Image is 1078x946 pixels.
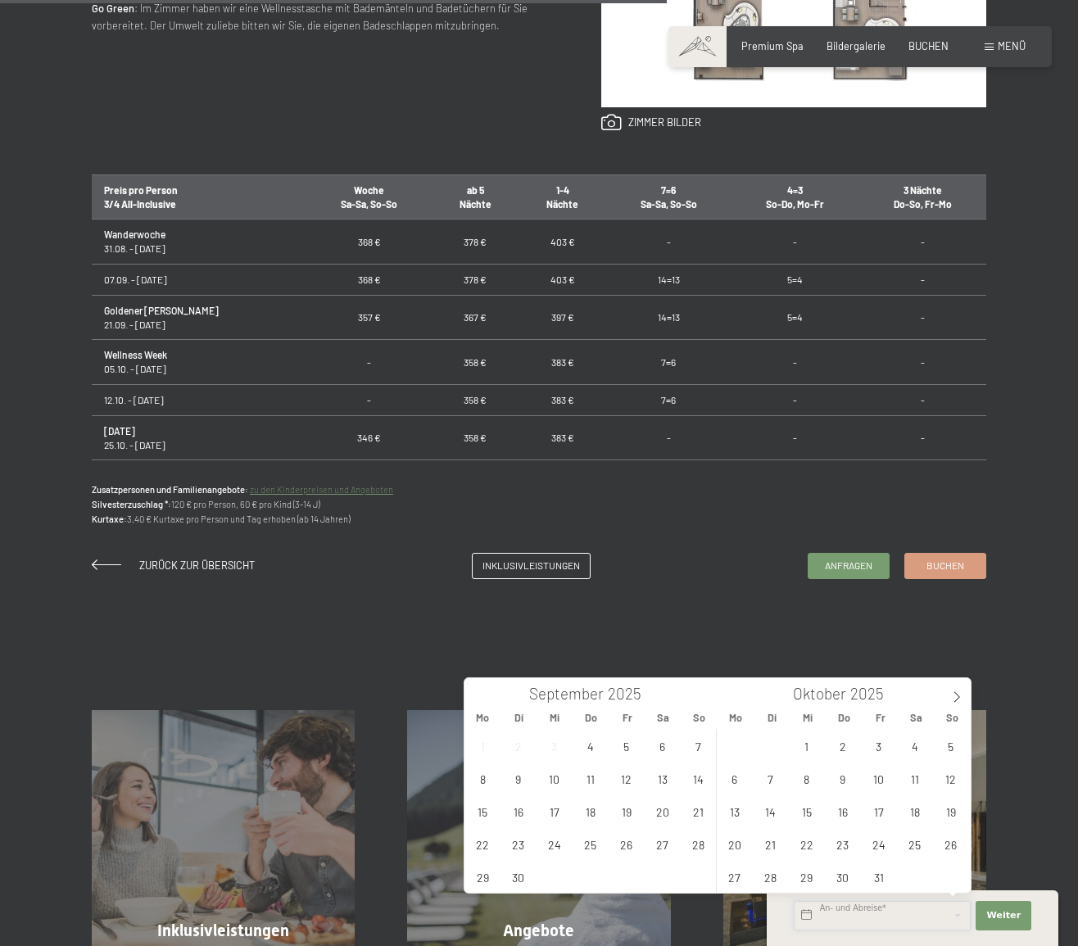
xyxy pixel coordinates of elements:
[858,340,986,385] td: -
[718,763,750,794] span: Oktober 6, 2025
[790,795,822,827] span: Oktober 15, 2025
[467,795,499,827] span: September 15, 2025
[858,174,986,220] th: 3 Nächte Do-So, Fr-Mo
[306,174,432,220] th: Woche Sa-Sa, So-So
[500,713,537,723] span: Di
[104,425,135,437] strong: [DATE]
[609,713,645,723] span: Fr
[92,415,306,460] td: 25.10. - [DATE]
[846,684,900,703] input: Year
[808,554,889,578] a: Anfragen
[502,730,534,762] span: September 2, 2025
[432,384,519,415] td: 358 €
[538,828,570,860] span: September 24, 2025
[104,349,167,360] strong: Wellness Week
[574,763,606,794] span: September 11, 2025
[306,340,432,385] td: -
[863,795,895,827] span: Oktober 17, 2025
[92,484,248,495] strong: Zusatzpersonen und Familienangebote:
[731,174,858,220] th: 4=3 So-Do, Mo-Fr
[529,686,604,702] span: September
[935,828,967,860] span: Oktober 26, 2025
[574,730,606,762] span: September 4, 2025
[827,763,858,794] span: Oktober 9, 2025
[519,460,605,505] td: 383 €
[432,460,519,505] td: 358 €
[827,828,858,860] span: Oktober 23, 2025
[538,763,570,794] span: September 10, 2025
[467,861,499,893] span: September 29, 2025
[467,730,499,762] span: September 1, 2025
[606,340,731,385] td: 7=6
[464,713,500,723] span: Mo
[92,295,306,340] td: 21.09. - [DATE]
[92,384,306,415] td: 12.10. - [DATE]
[432,220,519,265] td: 378 €
[519,295,605,340] td: 397 €
[537,713,573,723] span: Mi
[92,514,127,524] strong: Kurtaxe:
[92,174,306,220] th: Preis pro Person 3/4 All-Inclusive
[731,220,858,265] td: -
[92,340,306,385] td: 05.10. - [DATE]
[899,713,935,723] span: Sa
[899,828,931,860] span: Oktober 25, 2025
[306,384,432,415] td: -
[863,713,899,723] span: Fr
[610,763,642,794] span: September 12, 2025
[606,264,731,295] td: 14=13
[574,795,606,827] span: September 18, 2025
[858,295,986,340] td: -
[502,763,534,794] span: September 9, 2025
[606,220,731,265] td: -
[538,795,570,827] span: September 17, 2025
[682,828,714,860] span: September 28, 2025
[731,384,858,415] td: -
[976,901,1031,930] button: Weiter
[432,340,519,385] td: 358 €
[858,384,986,415] td: -
[157,921,289,940] span: Inklusivleistungen
[935,730,967,762] span: Oktober 5, 2025
[574,828,606,860] span: September 25, 2025
[718,795,750,827] span: Oktober 13, 2025
[473,554,590,578] a: Inklusivleistungen
[863,730,895,762] span: Oktober 3, 2025
[908,39,949,52] a: BUCHEN
[306,220,432,265] td: 368 €
[718,861,750,893] span: Oktober 27, 2025
[92,499,171,509] strong: Silvesterzuschlag *:
[863,763,895,794] span: Oktober 10, 2025
[741,39,804,52] a: Premium Spa
[646,828,678,860] span: September 27, 2025
[827,861,858,893] span: Oktober 30, 2025
[519,220,605,265] td: 403 €
[790,713,826,723] span: Mi
[754,795,786,827] span: Oktober 14, 2025
[519,415,605,460] td: 383 €
[645,713,682,723] span: Sa
[432,174,519,220] th: ab 5 Nächte
[646,763,678,794] span: September 13, 2025
[858,220,986,265] td: -
[92,460,306,505] td: 02.11. - [DATE]
[306,415,432,460] td: 346 €
[306,460,432,505] td: -
[606,415,731,460] td: -
[986,909,1021,922] span: Weiter
[467,828,499,860] span: September 22, 2025
[827,39,885,52] span: Bildergalerie
[790,730,822,762] span: Oktober 1, 2025
[731,340,858,385] td: -
[827,730,858,762] span: Oktober 2, 2025
[793,686,846,702] span: Oktober
[858,415,986,460] td: -
[306,264,432,295] td: 368 €
[682,713,718,723] span: So
[604,684,658,703] input: Year
[139,559,255,572] span: Zurück zur Übersicht
[682,730,714,762] span: September 7, 2025
[935,795,967,827] span: Oktober 19, 2025
[858,460,986,505] td: -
